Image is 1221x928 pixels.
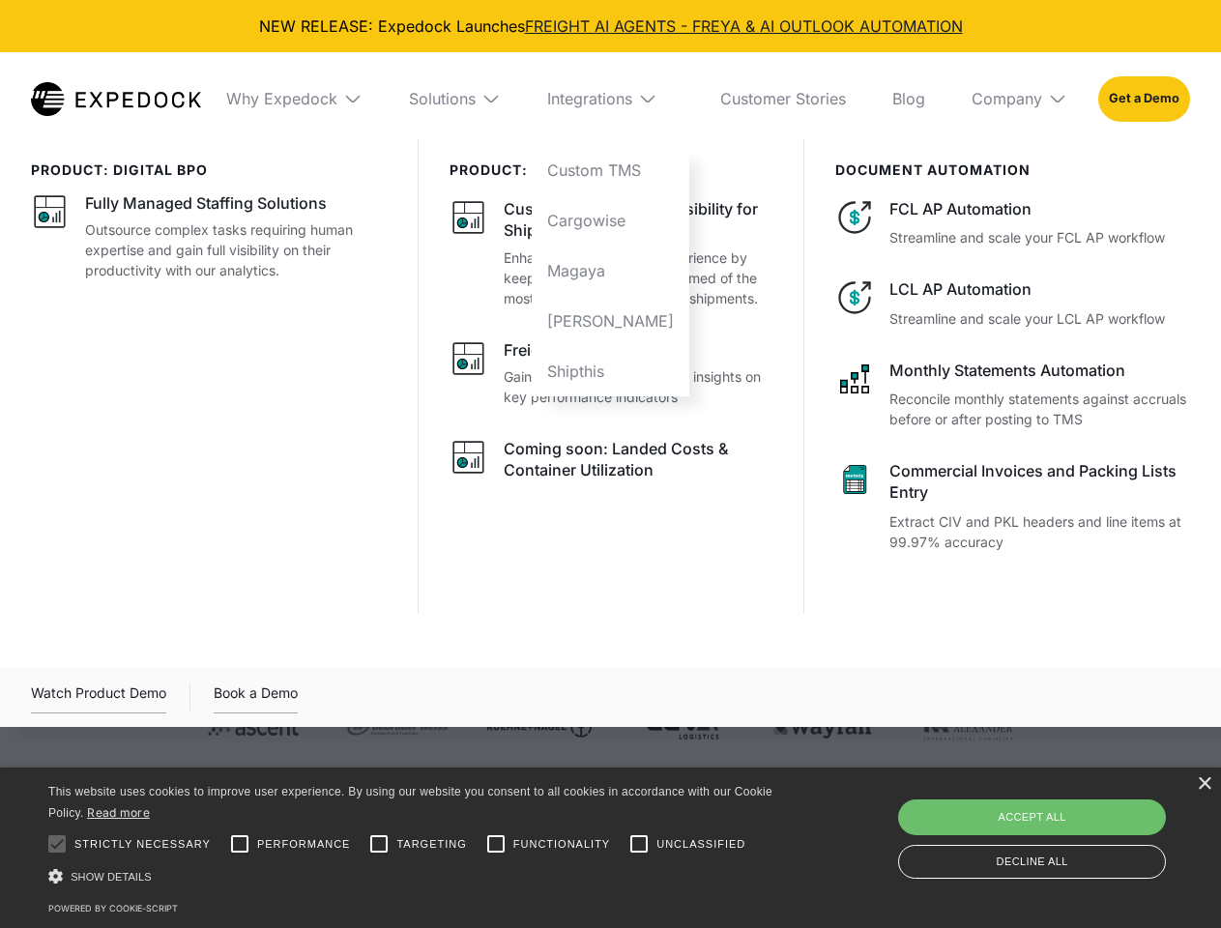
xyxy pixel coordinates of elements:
a: dollar iconLCL AP AutomationStreamline and scale your LCL AP workflow [835,278,1190,328]
a: sheet iconCommercial Invoices and Packing Lists EntryExtract CIV and PKL headers and line items a... [835,460,1190,552]
div: Integrations [547,89,632,108]
span: Unclassified [656,836,745,853]
img: graph icon [450,198,488,237]
div: document automation [835,162,1190,179]
a: Powered by cookie-script [48,903,178,913]
a: Blog [877,52,941,145]
div: Why Expedock [226,89,337,108]
img: dollar icon [835,198,874,237]
p: Extract CIV and PKL headers and line items at 99.97% accuracy [889,511,1190,552]
div: Freight BI [504,339,573,361]
p: Streamline and scale your FCL AP workflow [889,227,1190,247]
a: graph iconComing soon: Landed Costs & Container Utilization [450,438,773,487]
a: graph iconCustomer Experience: Visibility for ShippersEnhance your customer experience by keeping... [450,198,773,308]
img: dollar icon [835,278,874,317]
div: Show details [48,866,779,886]
span: Functionality [513,836,610,853]
div: PRODUCT: data platforms [450,162,773,179]
img: graph icon [450,438,488,477]
div: Company [972,89,1042,108]
p: Reconcile monthly statements against accruals before or after posting to TMS [889,389,1190,429]
img: graph icon [31,192,70,231]
img: graph icon [450,339,488,378]
a: Cargowise [532,195,689,246]
span: Performance [257,836,351,853]
a: dollar iconFCL AP AutomationStreamline and scale your FCL AP workflow [835,198,1190,247]
a: network like iconMonthly Statements AutomationReconcile monthly statements against accruals befor... [835,360,1190,429]
img: sheet icon [835,460,874,499]
span: Show details [71,871,152,883]
a: Customer Stories [705,52,861,145]
span: This website uses cookies to improve user experience. By using our website you consent to all coo... [48,785,772,821]
div: Solutions [409,89,476,108]
a: Custom TMS [532,145,689,195]
iframe: Chat Widget [899,719,1221,928]
div: Monthly Statements Automation [889,360,1190,381]
div: LCL AP Automation [889,278,1190,300]
div: product: digital bpo [31,162,387,179]
a: Read more [87,805,150,820]
a: Magaya [532,246,689,296]
div: Watch Product Demo [31,681,166,713]
div: Integrations [532,52,689,145]
span: Targeting [396,836,466,853]
div: FCL AP Automation [889,198,1190,219]
div: Customer Experience: Visibility for Shippers [504,198,773,242]
span: Strictly necessary [74,836,211,853]
a: Get a Demo [1098,76,1190,121]
a: [PERSON_NAME] [532,296,689,346]
a: FREIGHT AI AGENTS - FREYA & AI OUTLOOK AUTOMATION [525,16,963,36]
p: Enhance your customer experience by keeping your customers informed of the most recent changes to... [504,247,773,308]
div: Fully Managed Staffing Solutions [85,192,327,214]
div: NEW RELEASE: Expedock Launches [15,15,1206,37]
p: Streamline and scale your LCL AP workflow [889,308,1190,329]
p: Outsource complex tasks requiring human expertise and gain full visibility on their productivity ... [85,219,387,280]
div: Coming soon: Landed Costs & Container Utilization [504,438,773,481]
a: graph iconFully Managed Staffing SolutionsOutsource complex tasks requiring human expertise and g... [31,192,387,280]
a: Book a Demo [214,681,298,713]
div: Why Expedock [211,52,378,145]
img: network like icon [835,360,874,398]
div: Company [956,52,1083,145]
nav: Integrations [532,145,689,396]
p: Gain real-time and actionable insights on key performance indicators [504,366,773,407]
a: Shipthis [532,346,689,396]
a: open lightbox [31,681,166,713]
div: Solutions [393,52,516,145]
a: graph iconFreight BIGain real-time and actionable insights on key performance indicators [450,339,773,407]
div: Commercial Invoices and Packing Lists Entry [889,460,1190,504]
